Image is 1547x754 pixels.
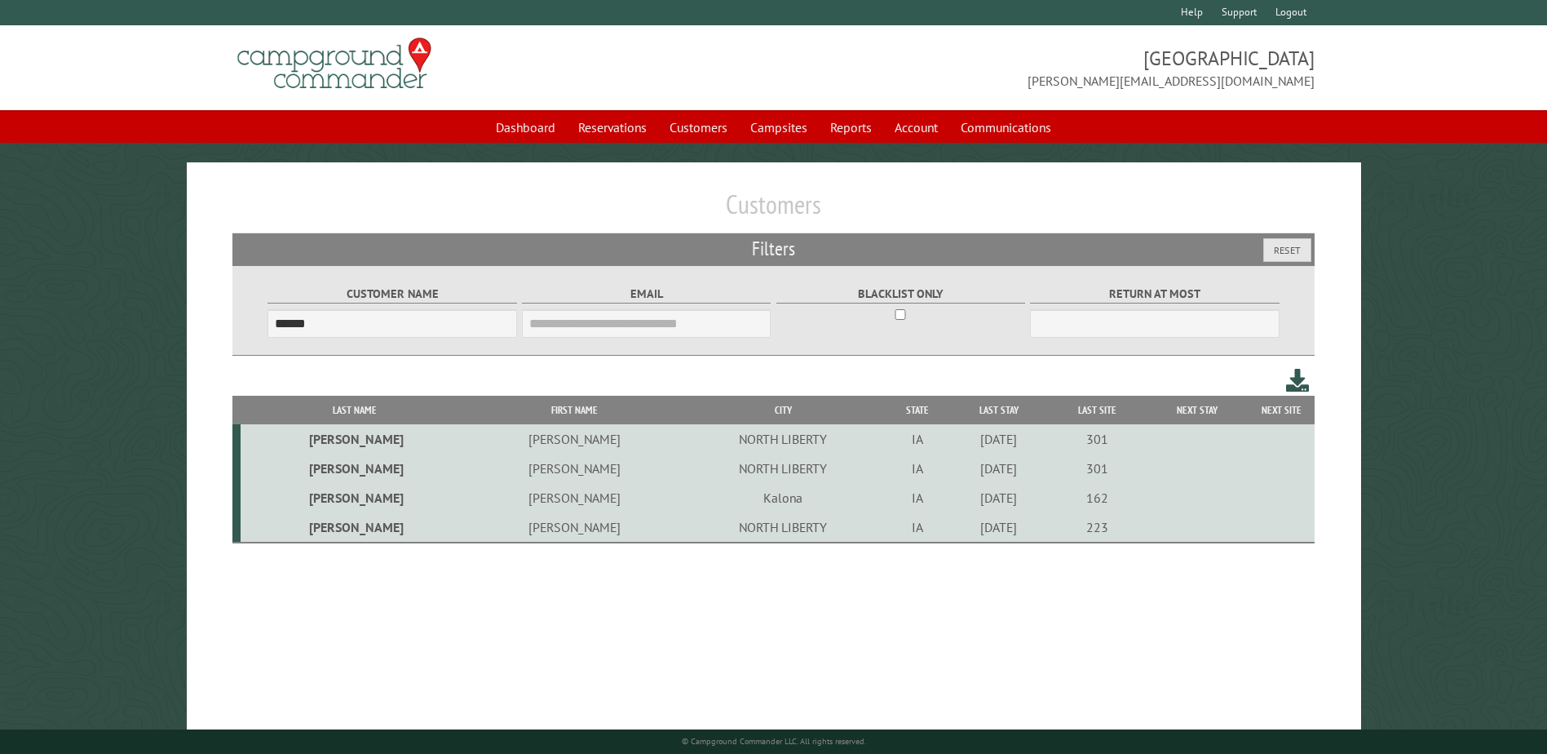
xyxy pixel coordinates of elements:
td: Kalona [681,483,885,512]
th: Next Site [1249,396,1315,424]
td: NORTH LIBERTY [681,454,885,483]
a: Customers [660,112,737,143]
a: Download this customer list (.csv) [1286,366,1310,396]
td: [PERSON_NAME] [468,512,681,543]
td: IA [886,454,949,483]
th: Last Name [241,396,467,424]
label: Email [522,285,771,304]
small: © Campground Commander LLC. All rights reserved. [682,736,866,747]
a: Communications [951,112,1061,143]
span: [GEOGRAPHIC_DATA] [PERSON_NAME][EMAIL_ADDRESS][DOMAIN_NAME] [774,45,1315,91]
td: 301 [1049,424,1147,454]
div: [DATE] [952,460,1045,477]
a: Reservations [568,112,656,143]
th: Last Stay [949,396,1049,424]
label: Blacklist only [776,285,1025,304]
h1: Customers [232,188,1314,233]
td: IA [886,424,949,454]
img: Campground Commander [232,32,436,95]
td: IA [886,512,949,543]
a: Dashboard [486,112,565,143]
td: [PERSON_NAME] [241,512,467,543]
td: 301 [1049,454,1147,483]
td: 223 [1049,512,1147,543]
td: [PERSON_NAME] [468,483,681,512]
td: IA [886,483,949,512]
a: Account [885,112,948,143]
td: [PERSON_NAME] [468,454,681,483]
label: Customer Name [267,285,516,304]
h2: Filters [232,233,1314,264]
td: [PERSON_NAME] [241,424,467,454]
td: NORTH LIBERTY [681,512,885,543]
div: [DATE] [952,519,1045,535]
th: First Name [468,396,681,424]
th: Last Site [1049,396,1147,424]
div: [DATE] [952,490,1045,506]
th: State [886,396,949,424]
label: Return at most [1030,285,1279,304]
td: NORTH LIBERTY [681,424,885,454]
a: Campsites [740,112,817,143]
td: [PERSON_NAME] [241,454,467,483]
div: [DATE] [952,431,1045,447]
td: 162 [1049,483,1147,512]
td: [PERSON_NAME] [468,424,681,454]
th: City [681,396,885,424]
a: Reports [820,112,882,143]
button: Reset [1263,238,1311,262]
th: Next Stay [1146,396,1249,424]
td: [PERSON_NAME] [241,483,467,512]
